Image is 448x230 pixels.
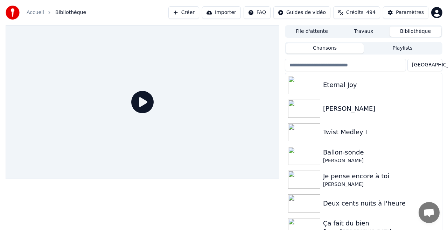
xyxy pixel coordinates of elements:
[323,181,439,188] div: [PERSON_NAME]
[6,6,20,20] img: youka
[390,27,441,37] button: Bibliothèque
[323,104,439,114] div: [PERSON_NAME]
[338,27,390,37] button: Travaux
[323,199,439,208] div: Deux cents nuits à l'heure
[364,43,441,53] button: Playlists
[333,6,380,19] button: Crédits494
[419,202,440,223] a: Ouvrir le chat
[286,43,364,53] button: Chansons
[323,218,439,228] div: Ça fait du bien
[27,9,44,16] a: Accueil
[273,6,330,19] button: Guides de vidéo
[202,6,241,19] button: Importer
[168,6,199,19] button: Créer
[286,27,338,37] button: File d'attente
[366,9,376,16] span: 494
[323,80,439,90] div: Eternal Joy
[383,6,428,19] button: Paramètres
[396,9,424,16] div: Paramètres
[323,157,439,164] div: [PERSON_NAME]
[244,6,271,19] button: FAQ
[346,9,363,16] span: Crédits
[323,148,439,157] div: Ballon-sonde
[323,127,439,137] div: Twist Medley I
[323,171,439,181] div: Je pense encore à toi
[55,9,86,16] span: Bibliothèque
[27,9,86,16] nav: breadcrumb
